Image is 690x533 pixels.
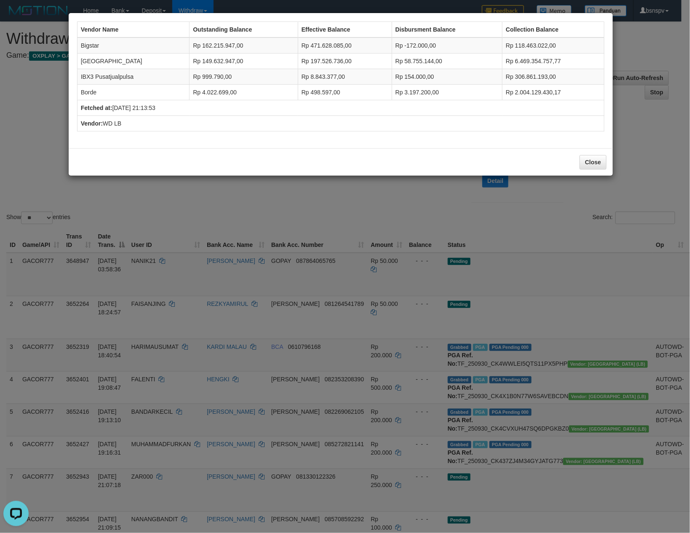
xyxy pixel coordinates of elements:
[77,116,604,131] td: WD LB
[190,85,298,100] td: Rp 4.022.699,00
[77,37,190,54] td: Bigstar
[298,22,392,38] th: Effective Balance
[392,85,502,100] td: Rp 3.197.200,00
[580,155,607,169] button: Close
[190,22,298,38] th: Outstanding Balance
[77,54,190,69] td: [GEOGRAPHIC_DATA]
[392,69,502,85] td: Rp 154.000,00
[190,37,298,54] td: Rp 162.215.947,00
[298,85,392,100] td: Rp 498.597,00
[392,54,502,69] td: Rp 58.755.144,00
[190,54,298,69] td: Rp 149.632.947,00
[190,69,298,85] td: Rp 999.790,00
[503,85,604,100] td: Rp 2.004.129.430,17
[503,37,604,54] td: Rp 118.463.022,00
[298,69,392,85] td: Rp 8.843.377,00
[503,54,604,69] td: Rp 6.469.354.757,77
[298,54,392,69] td: Rp 197.526.736,00
[77,22,190,38] th: Vendor Name
[77,85,190,100] td: Borde
[503,22,604,38] th: Collection Balance
[3,3,29,29] button: Open LiveChat chat widget
[77,69,190,85] td: IBX3 Pusatjualpulsa
[503,69,604,85] td: Rp 306.861.193,00
[81,120,103,127] b: Vendor:
[81,104,112,111] b: Fetched at:
[298,37,392,54] td: Rp 471.628.085,00
[392,37,502,54] td: Rp -172.000,00
[392,22,502,38] th: Disbursment Balance
[77,100,604,116] td: [DATE] 21:13:53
